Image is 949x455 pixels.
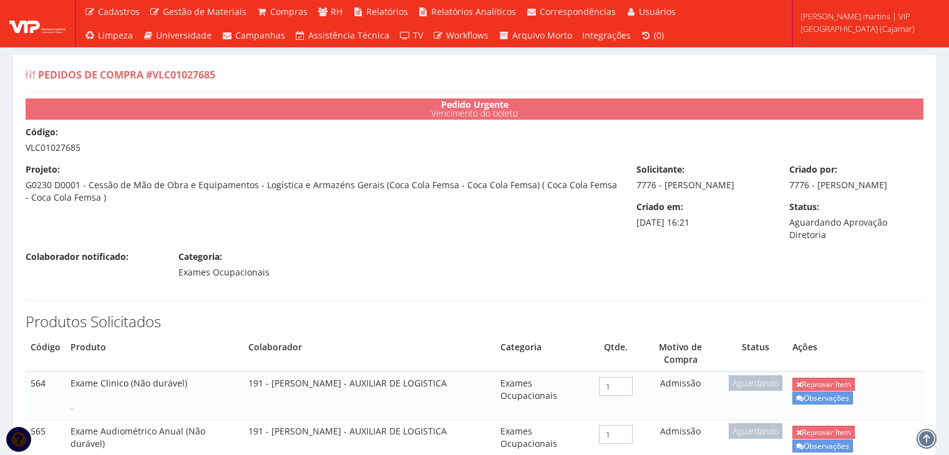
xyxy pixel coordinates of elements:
[789,163,837,176] label: Criado por:
[428,24,494,47] a: Workflows
[366,6,408,17] span: Relatórios
[156,29,212,41] span: Universidade
[638,371,724,419] td: Admissão
[26,314,923,330] h3: Produtos Solicitados
[724,336,787,371] th: Status
[636,24,669,47] a: (0)
[26,126,58,138] label: Código:
[627,163,780,191] div: 7776 - [PERSON_NAME]
[729,423,782,439] span: Aguardando
[636,201,683,213] label: Criado em:
[243,336,495,371] th: Colaborador
[26,98,923,120] div: Vencimento do boleto
[308,29,389,41] span: Assistência Técnica
[495,336,594,371] th: Categoria do Produto
[495,371,594,419] td: Exames Ocupacionais
[594,336,638,371] th: Quantidade
[178,251,222,263] label: Categoria:
[789,201,819,213] label: Status:
[582,29,631,41] span: Integrações
[16,126,933,154] div: VLC01027685
[441,98,509,110] strong: Pedido Urgente
[79,24,138,47] a: Limpeza
[654,29,664,41] span: (0)
[494,24,577,47] a: Arquivo Morto
[639,6,676,17] span: Usuários
[792,391,853,405] a: Observações
[729,375,782,391] span: Aguardando
[446,29,489,41] span: Workflows
[270,6,308,17] span: Compras
[512,29,572,41] span: Arquivo Morto
[38,68,215,82] span: Pedidos de Compra #VLC01027685
[66,371,243,419] td: Exame Clinico (Não durável)
[780,163,933,191] div: 7776 - [PERSON_NAME]
[638,336,724,371] th: Motivo de Compra
[431,6,516,17] span: Relatórios Analíticos
[26,371,66,419] td: 564
[138,24,217,47] a: Universidade
[66,336,243,371] th: Produto
[235,29,285,41] span: Campanhas
[9,14,66,33] img: logo
[16,163,627,204] div: G0230 D0001 - Cessão de Mão de Obra e Equipamentos - Logística e Armazéns Gerais (Coca Cola Femsa...
[26,163,60,176] label: Projeto:
[801,10,933,35] span: [PERSON_NAME].martins | VIP [GEOGRAPHIC_DATA] (Cajamar)
[792,439,853,453] a: Observações
[636,163,684,176] label: Solicitante:
[413,29,423,41] span: TV
[540,6,616,17] span: Correspondências
[98,29,133,41] span: Limpeza
[627,201,780,229] div: [DATE] 16:21
[163,6,246,17] span: Gestão de Materiais
[243,371,495,419] td: 191 - [PERSON_NAME] - AUXILIAR DE LOGISTICA
[792,378,855,391] a: Reprovar Item
[169,251,322,279] div: Exames Ocupacionais
[577,24,636,47] a: Integrações
[71,402,74,414] span: -
[26,251,129,263] label: Colaborador notificado:
[792,426,855,439] a: Reprovar Item
[217,24,290,47] a: Campanhas
[26,336,66,371] th: Código
[331,6,343,17] span: RH
[394,24,428,47] a: TV
[290,24,395,47] a: Assistência Técnica
[780,201,933,241] div: Aguardando Aprovação Diretoria
[98,6,140,17] span: Cadastros
[787,336,923,371] th: Ações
